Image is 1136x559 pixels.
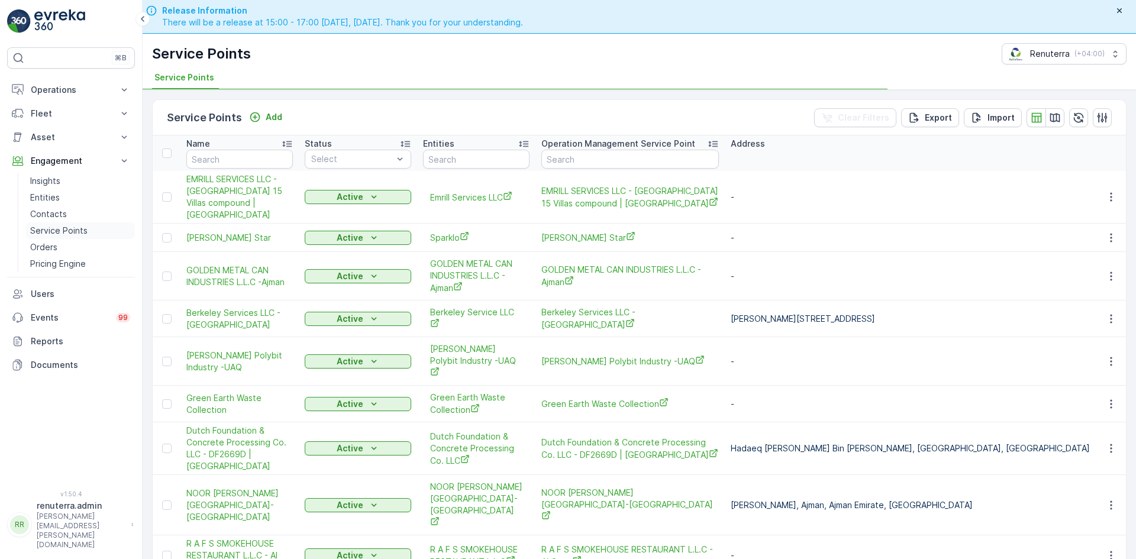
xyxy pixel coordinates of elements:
[186,487,293,523] span: NOOR [PERSON_NAME][GEOGRAPHIC_DATA]-[GEOGRAPHIC_DATA]
[725,171,1096,224] td: -
[186,138,210,150] p: Name
[152,44,251,63] p: Service Points
[186,350,293,373] span: [PERSON_NAME] Polybit Industry -UAQ
[305,498,411,512] button: Active
[162,192,172,202] div: Toggle Row Selected
[154,72,214,83] span: Service Points
[423,150,530,169] input: Search
[31,155,111,167] p: Engagement
[186,232,293,244] a: LULU - Azizi Star
[430,481,522,529] a: NOOR AL HADAYA MEDICAL CENTER-Ajman
[37,500,125,512] p: renuterra.admin
[541,487,719,523] a: NOOR AL HADAYA MEDICAL CENTER-Ajman
[162,5,523,17] span: Release Information
[1030,48,1070,60] p: Renuterra
[34,9,85,33] img: logo_light-DOdMpM7g.png
[1002,43,1127,64] button: Renuterra(+04:00)
[731,442,1090,454] p: Hadaeq [PERSON_NAME] Bin [PERSON_NAME], [GEOGRAPHIC_DATA], [GEOGRAPHIC_DATA]
[186,264,293,288] span: GOLDEN METAL CAN INDUSTRIES L.L.C -Ajman
[186,487,293,523] a: NOOR AL HADAYA MEDICAL CENTER-Ajman
[541,355,719,367] span: [PERSON_NAME] Polybit Industry -UAQ
[430,258,522,294] a: GOLDEN METAL CAN INDUSTRIES L.L.C -Ajman
[731,499,1090,511] p: [PERSON_NAME], Ajman, Ajman Emirate, [GEOGRAPHIC_DATA]
[186,173,293,221] a: EMRILL SERVICES LLC - Al Neem 15 Villas compound | Al Barsha
[430,231,522,244] a: Sparklo
[725,224,1096,252] td: -
[541,185,719,209] span: EMRILL SERVICES LLC - [GEOGRAPHIC_DATA] 15 Villas compound | [GEOGRAPHIC_DATA]
[162,17,523,28] span: There will be a release at 15:00 - 17:00 [DATE], [DATE]. Thank you for your understanding.
[541,264,719,288] span: GOLDEN METAL CAN INDUSTRIES L.L.C -Ajman
[186,425,293,472] span: Dutch Foundation & Concrete Processing Co. LLC - DF2669D | [GEOGRAPHIC_DATA]
[25,256,135,272] a: Pricing Engine
[541,138,695,150] p: Operation Management Service Point
[305,312,411,326] button: Active
[337,499,363,511] p: Active
[541,185,719,209] a: EMRILL SERVICES LLC - Al Neem 15 Villas compound | Al Barsha
[430,343,522,379] a: Henkel Polybit Industry -UAQ
[167,109,242,126] p: Service Points
[814,108,896,127] button: Clear Filters
[30,258,86,270] p: Pricing Engine
[37,512,125,550] p: [PERSON_NAME][EMAIL_ADDRESS][PERSON_NAME][DOMAIN_NAME]
[541,487,719,523] span: NOOR [PERSON_NAME][GEOGRAPHIC_DATA]-[GEOGRAPHIC_DATA]
[31,84,111,96] p: Operations
[337,191,363,203] p: Active
[901,108,959,127] button: Export
[162,399,172,409] div: Toggle Row Selected
[186,232,293,244] span: [PERSON_NAME] Star
[838,112,889,124] p: Clear Filters
[337,313,363,325] p: Active
[305,231,411,245] button: Active
[541,437,719,461] span: Dutch Foundation & Concrete Processing Co. LLC - DF2669D | [GEOGRAPHIC_DATA]
[186,173,293,221] span: EMRILL SERVICES LLC - [GEOGRAPHIC_DATA] 15 Villas compound | [GEOGRAPHIC_DATA]
[30,175,60,187] p: Insights
[186,350,293,373] a: Henkel Polybit Industry -UAQ
[423,138,454,150] p: Entities
[7,500,135,550] button: RRrenuterra.admin[PERSON_NAME][EMAIL_ADDRESS][PERSON_NAME][DOMAIN_NAME]
[7,306,135,329] a: Events99
[305,397,411,411] button: Active
[25,239,135,256] a: Orders
[162,272,172,281] div: Toggle Row Selected
[31,131,111,143] p: Asset
[725,337,1096,386] td: -
[541,231,719,244] span: [PERSON_NAME] Star
[162,314,172,324] div: Toggle Row Selected
[541,150,719,169] input: Search
[31,108,111,119] p: Fleet
[31,335,130,347] p: Reports
[964,108,1022,127] button: Import
[305,190,411,204] button: Active
[337,356,363,367] p: Active
[541,398,719,410] a: Green Earth Waste Collection
[430,481,522,529] span: NOOR [PERSON_NAME][GEOGRAPHIC_DATA]-[GEOGRAPHIC_DATA]
[186,307,293,331] span: Berkeley Services LLC - [GEOGRAPHIC_DATA]
[305,441,411,455] button: Active
[244,110,287,124] button: Add
[7,329,135,353] a: Reports
[337,270,363,282] p: Active
[7,78,135,102] button: Operations
[541,306,719,331] span: Berkeley Services LLC - [GEOGRAPHIC_DATA]
[430,343,522,379] span: [PERSON_NAME] Polybit Industry -UAQ
[30,225,88,237] p: Service Points
[31,359,130,371] p: Documents
[305,354,411,369] button: Active
[731,138,765,150] p: Address
[987,112,1015,124] p: Import
[725,252,1096,300] td: -
[337,232,363,244] p: Active
[430,191,522,203] a: Emrill Services LLC
[337,398,363,410] p: Active
[10,515,29,534] div: RR
[430,306,522,331] a: Berkeley Service LLC
[186,150,293,169] input: Search
[118,313,128,322] p: 99
[7,9,31,33] img: logo
[7,282,135,306] a: Users
[7,102,135,125] button: Fleet
[541,306,719,331] a: Berkeley Services LLC - Meydan South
